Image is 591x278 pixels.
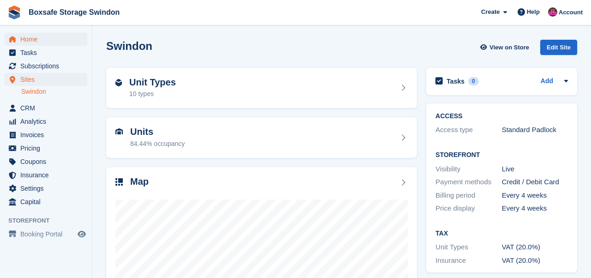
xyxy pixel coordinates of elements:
div: Live [502,164,568,175]
span: Home [20,33,76,46]
div: Insurance [435,255,501,266]
span: View on Store [489,43,529,52]
span: Analytics [20,115,76,128]
a: Units 84.44% occupancy [106,117,417,158]
a: Swindon [21,87,87,96]
span: CRM [20,102,76,115]
div: Credit / Debit Card [502,177,568,187]
a: menu [5,195,87,208]
div: Every 4 weeks [502,203,568,214]
span: Booking Portal [20,228,76,241]
a: menu [5,73,87,86]
div: VAT (20.0%) [502,242,568,253]
span: Tasks [20,46,76,59]
h2: Storefront [435,151,568,159]
a: menu [5,115,87,128]
div: 0 [468,77,479,85]
a: Boxsafe Storage Swindon [25,5,123,20]
img: unit-type-icn-2b2737a686de81e16bb02015468b77c625bbabd49415b5ef34ead5e3b44a266d.svg [115,79,122,86]
h2: ACCESS [435,113,568,120]
span: Help [527,7,540,17]
span: Create [481,7,500,17]
div: Edit Site [540,40,577,55]
a: menu [5,228,87,241]
h2: Swindon [106,40,152,52]
a: View on Store [479,40,533,55]
span: Capital [20,195,76,208]
h2: Unit Types [129,77,176,88]
span: Subscriptions [20,60,76,73]
h2: Map [130,176,149,187]
img: unit-icn-7be61d7bf1b0ce9d3e12c5938cc71ed9869f7b940bace4675aadf7bd6d80202e.svg [115,128,123,135]
a: menu [5,60,87,73]
a: menu [5,46,87,59]
a: menu [5,33,87,46]
a: Edit Site [540,40,577,59]
h2: Tax [435,230,568,237]
h2: Tasks [446,77,464,85]
a: menu [5,128,87,141]
a: Add [541,76,553,87]
a: Unit Types 10 types [106,68,417,109]
span: Storefront [8,216,92,225]
a: menu [5,142,87,155]
div: VAT (20.0%) [502,255,568,266]
span: Account [559,8,583,17]
div: Price display [435,203,501,214]
h2: Units [130,127,185,137]
div: 10 types [129,89,176,99]
a: menu [5,169,87,181]
span: Coupons [20,155,76,168]
a: menu [5,182,87,195]
div: Billing period [435,190,501,201]
span: Insurance [20,169,76,181]
img: stora-icon-8386f47178a22dfd0bd8f6a31ec36ba5ce8667c1dd55bd0f319d3a0aa187defe.svg [7,6,21,19]
a: Preview store [76,229,87,240]
div: Unit Types [435,242,501,253]
div: Visibility [435,164,501,175]
span: Pricing [20,142,76,155]
a: menu [5,155,87,168]
a: menu [5,102,87,115]
div: Standard Padlock [502,125,568,135]
div: 84.44% occupancy [130,139,185,149]
span: Sites [20,73,76,86]
div: Access type [435,125,501,135]
img: map-icn-33ee37083ee616e46c38cad1a60f524a97daa1e2b2c8c0bc3eb3415660979fc1.svg [115,178,123,186]
span: Settings [20,182,76,195]
img: Philip Matthews [548,7,557,17]
span: Invoices [20,128,76,141]
div: Every 4 weeks [502,190,568,201]
div: Payment methods [435,177,501,187]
